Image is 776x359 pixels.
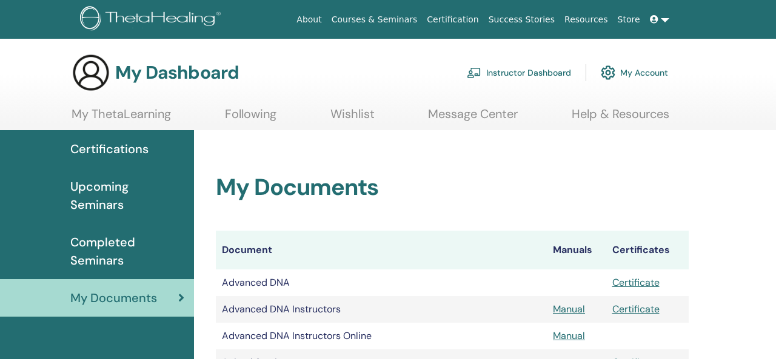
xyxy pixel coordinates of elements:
a: Following [225,107,276,130]
span: My Documents [70,289,157,307]
h2: My Documents [216,174,689,202]
a: Manual [553,329,585,342]
a: My Account [601,59,668,86]
a: Message Center [428,107,518,130]
th: Document [216,231,547,269]
td: Advanced DNA Instructors Online [216,323,547,349]
td: Advanced DNA Instructors [216,296,547,323]
a: Manual [553,303,585,315]
a: About [292,8,326,31]
a: Help & Resources [572,107,669,130]
a: Courses & Seminars [327,8,423,31]
a: Wishlist [330,107,375,130]
a: My ThetaLearning [72,107,171,130]
h3: My Dashboard [115,62,239,84]
a: Certificate [612,303,660,315]
img: cog.svg [601,62,615,83]
img: chalkboard-teacher.svg [467,67,481,78]
a: Certification [422,8,483,31]
a: Resources [560,8,613,31]
span: Completed Seminars [70,233,184,269]
a: Success Stories [484,8,560,31]
a: Instructor Dashboard [467,59,571,86]
th: Certificates [606,231,689,269]
span: Upcoming Seminars [70,177,184,214]
th: Manuals [547,231,606,269]
img: generic-user-icon.jpg [72,53,110,92]
a: Store [613,8,645,31]
td: Advanced DNA [216,269,547,296]
span: Certifications [70,140,149,158]
img: logo.png [80,6,225,33]
a: Certificate [612,276,660,289]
